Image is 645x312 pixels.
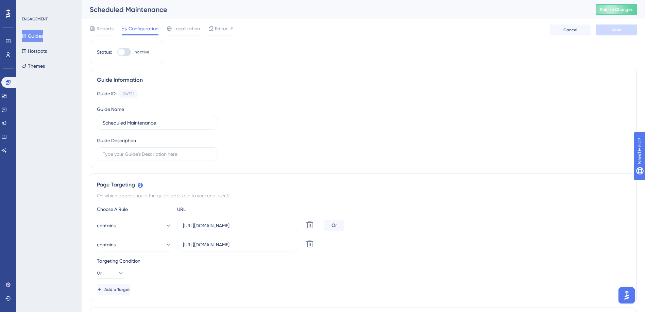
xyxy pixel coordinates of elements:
div: Targeting Condition [97,257,630,265]
div: Or [324,220,344,231]
button: Guides [22,30,43,42]
button: Or [97,268,124,279]
span: Or [97,270,102,276]
div: Scheduled Maintenance [90,5,579,14]
span: Localization [173,24,200,33]
iframe: UserGuiding AI Assistant Launcher [616,285,637,306]
span: Save [612,27,621,33]
div: Status: [97,48,112,56]
div: Guide Information [97,76,630,84]
input: yourwebsite.com/path [183,241,292,248]
span: Configuration [129,24,158,33]
span: contains [97,241,116,249]
button: Cancel [550,24,591,35]
button: Save [596,24,637,35]
input: yourwebsite.com/path [183,222,292,229]
button: contains [97,219,172,232]
div: ENGAGEMENT [22,16,48,22]
button: Publish Changes [596,4,637,15]
span: Publish Changes [600,7,633,12]
div: Page Targeting [97,181,630,189]
span: Editor [215,24,227,33]
div: 124752 [122,91,134,97]
div: URL [177,205,252,213]
span: contains [97,221,116,230]
span: Cancel [563,27,577,33]
span: Reports [97,24,114,33]
button: Add a Target [97,284,130,295]
span: Add a Target [104,287,130,292]
button: Themes [22,60,45,72]
div: Guide Description [97,136,136,145]
button: Hotspots [22,45,47,57]
input: Type your Guide’s Name here [103,119,212,127]
div: On which pages should the guide be visible to your end users? [97,192,630,200]
span: Need Help? [16,2,43,10]
button: contains [97,238,172,251]
div: Guide ID: [97,89,117,98]
span: Inactive [134,49,149,55]
input: Type your Guide’s Description here [103,150,212,158]
div: Choose A Rule [97,205,172,213]
div: Guide Name [97,105,124,113]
